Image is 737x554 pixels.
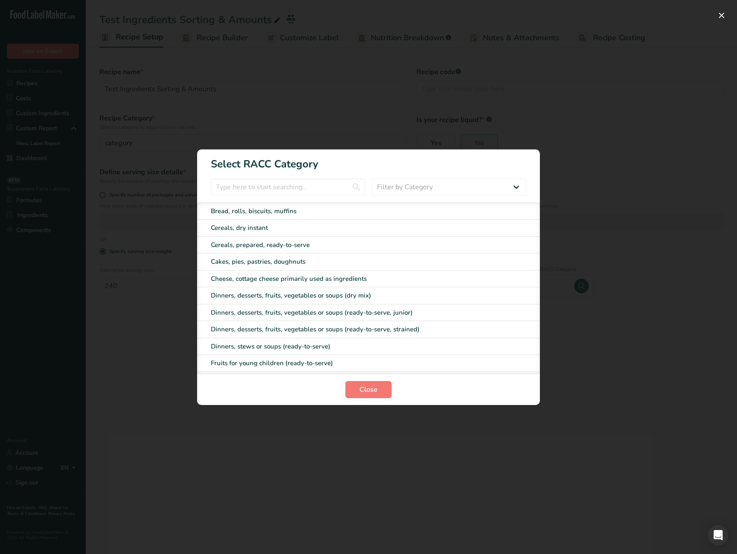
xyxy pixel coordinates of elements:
[211,291,491,301] div: Dinners, desserts, fruits, vegetables or soups (dry mix)
[197,149,540,172] h1: Select RACC Category
[211,257,491,267] div: Cakes, pies, pastries, doughnuts
[211,206,491,216] div: Bread, rolls, biscuits, muffins
[211,342,491,351] div: Dinners, stews or soups (ready-to-serve)
[211,325,491,334] div: Dinners, desserts, fruits, vegetables or soups (ready-to-serve, strained)
[211,240,491,250] div: Cereals, prepared, ready-to-serve
[708,525,728,545] div: Open Intercom Messenger
[211,358,491,368] div: Fruits for young children (ready-to-serve)
[360,384,377,395] span: Close
[211,308,491,318] div: Dinners, desserts, fruits, vegetables or soups (ready-to-serve, junior)
[211,274,491,284] div: Cheese, cottage cheese primarily used as ingredients
[211,223,491,233] div: Cereals, dry instant
[345,381,392,398] button: Close
[211,179,365,196] input: Type here to start searching..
